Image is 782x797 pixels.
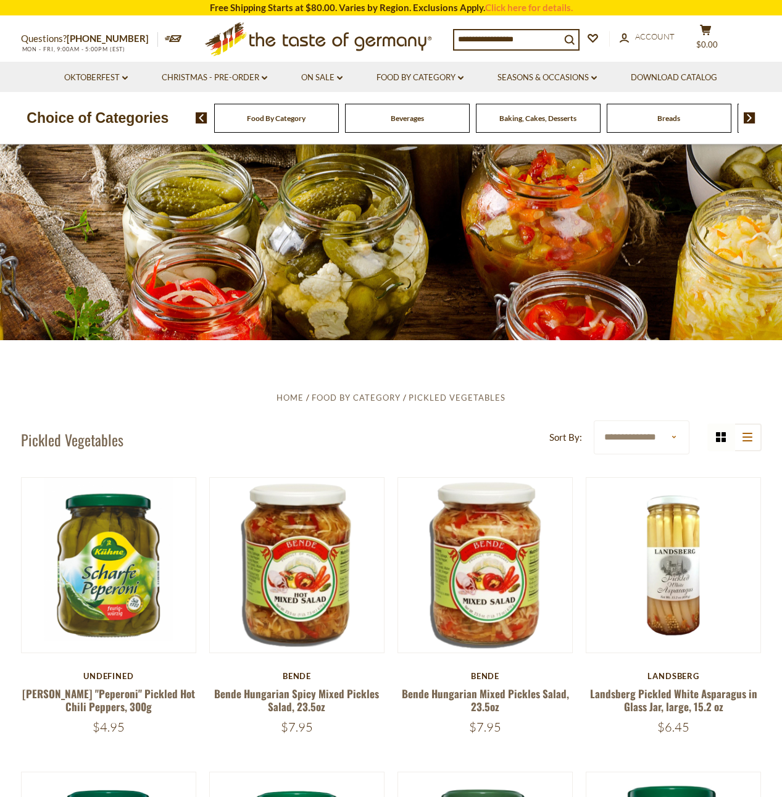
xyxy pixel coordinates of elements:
a: Breads [657,114,680,123]
a: Bende Hungarian Mixed Pickles Salad, 23.5oz [402,686,569,714]
h1: Pickled Vegetables [21,430,123,449]
a: Food By Category [247,114,306,123]
span: $4.95 [93,719,125,735]
a: Food By Category [376,71,464,85]
button: $0.00 [688,24,725,55]
img: previous arrow [196,112,207,123]
a: Baking, Cakes, Desserts [499,114,576,123]
span: MON - FRI, 9:00AM - 5:00PM (EST) [21,46,126,52]
p: Questions? [21,31,158,47]
img: Bende Hungarian Spicy Mixed Pickles Salad, 23.5oz [210,478,385,653]
div: Landsberg [586,671,762,681]
a: [PERSON_NAME] "Peperoni" Pickled Hot Chili Peppers, 300g [22,686,195,714]
span: $0.00 [696,40,718,49]
span: Account [635,31,675,41]
span: $6.45 [657,719,689,735]
div: undefined [21,671,197,681]
a: [PHONE_NUMBER] [67,33,149,44]
label: Sort By: [549,430,582,445]
a: Bende Hungarian Spicy Mixed Pickles Salad, 23.5oz [214,686,379,714]
a: Account [620,30,675,44]
div: Bende [209,671,385,681]
div: Bende [397,671,573,681]
span: $7.95 [469,719,501,735]
a: Download Catalog [631,71,717,85]
a: Landsberg Pickled White Asparagus in Glass Jar, large, 15.2 oz [590,686,757,714]
img: next arrow [744,112,755,123]
a: Food By Category [312,393,401,403]
img: Landsberg Pickled White Asparagus in Glass Jar, large, 15.2 oz [586,478,761,653]
a: Christmas - PRE-ORDER [162,71,267,85]
a: Click here for details. [485,2,573,13]
a: Oktoberfest [64,71,128,85]
a: On Sale [301,71,343,85]
a: Seasons & Occasions [497,71,597,85]
a: Home [277,393,304,403]
img: Bende Hungarian Mixed Pickles Salad, 23.5oz [398,478,573,653]
img: Kuehne "Peperoni" Pickled Hot Chili Peppers, 300g [22,478,196,653]
a: Beverages [391,114,424,123]
span: $7.95 [281,719,313,735]
a: Pickled Vegetables [409,393,505,403]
